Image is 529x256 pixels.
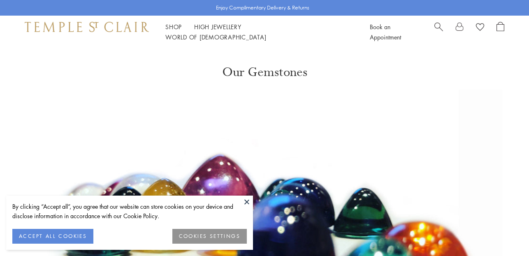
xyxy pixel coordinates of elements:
[476,22,484,34] a: View Wishlist
[370,23,401,41] a: Book an Appointment
[165,22,351,42] nav: Main navigation
[25,22,149,32] img: Temple St. Clair
[488,217,521,248] iframe: Gorgias live chat messenger
[194,23,241,31] a: High JewelleryHigh Jewellery
[165,23,182,31] a: ShopShop
[12,229,93,244] button: ACCEPT ALL COOKIES
[165,33,266,41] a: World of [DEMOGRAPHIC_DATA]World of [DEMOGRAPHIC_DATA]
[12,202,247,221] div: By clicking “Accept all”, you agree that our website can store cookies on your device and disclos...
[497,22,504,42] a: Open Shopping Bag
[222,48,307,80] h1: Our Gemstones
[172,229,247,244] button: COOKIES SETTINGS
[216,4,309,12] p: Enjoy Complimentary Delivery & Returns
[434,22,443,42] a: Search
